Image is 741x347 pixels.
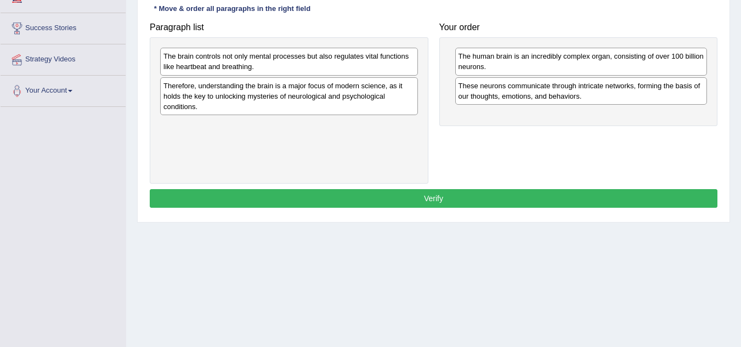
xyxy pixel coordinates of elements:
[1,44,126,72] a: Strategy Videos
[1,13,126,41] a: Success Stories
[439,22,718,32] h4: Your order
[160,48,418,75] div: The brain controls not only mental processes but also regulates vital functions like heartbeat an...
[455,77,708,105] div: These neurons communicate through intricate networks, forming the basis of our thoughts, emotions...
[150,22,428,32] h4: Paragraph list
[160,77,418,115] div: Therefore, understanding the brain is a major focus of modern science, as it holds the key to unl...
[150,189,717,208] button: Verify
[455,48,708,75] div: The human brain is an incredibly complex organ, consisting of over 100 billion neurons.
[1,76,126,103] a: Your Account
[150,3,315,14] div: * Move & order all paragraphs in the right field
